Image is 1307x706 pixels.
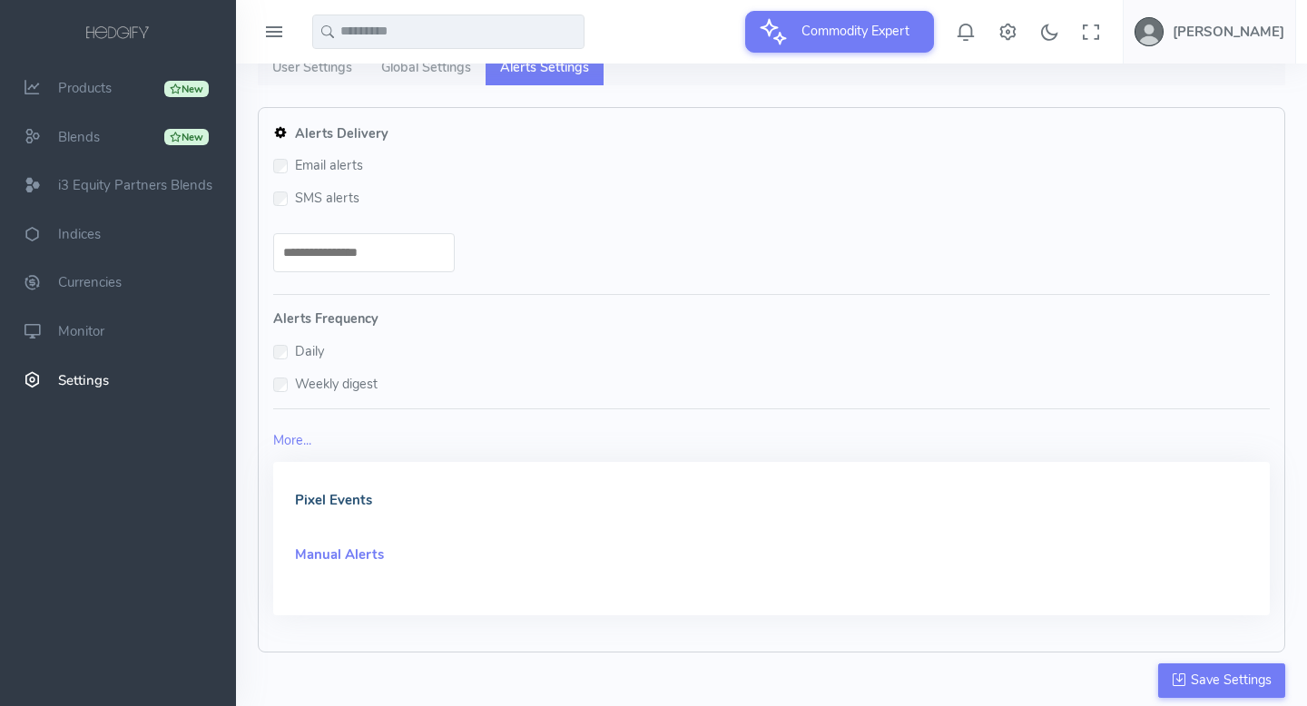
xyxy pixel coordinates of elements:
[381,58,471,78] span: Global Settings
[295,493,1248,507] a: Pixel Events
[1158,663,1285,698] button: Save Settings
[295,375,378,395] span: Weekly digest
[164,81,209,97] div: New
[295,156,363,176] span: Email alerts
[58,128,100,146] span: Blends
[295,342,324,362] span: Daily
[745,22,934,40] a: Commodity Expert
[58,225,101,243] span: Indices
[295,189,359,209] span: SMS alerts
[58,371,109,389] span: Settings
[295,547,1248,562] a: Manual Alerts
[273,431,311,449] a: More...
[745,11,934,53] button: Commodity Expert
[791,11,920,51] span: Commodity Expert
[58,176,212,194] span: i3 Equity Partners Blends
[58,79,112,97] span: Products
[273,309,378,328] strong: Alerts Frequency
[272,58,352,78] span: User Settings
[83,24,153,44] img: logo
[295,124,388,142] strong: Alerts Delivery
[500,58,589,78] span: Alerts Settings
[164,129,209,145] div: New
[1173,25,1284,39] h5: [PERSON_NAME]
[1135,17,1164,46] img: user-image
[58,273,122,291] span: Currencies
[58,322,104,340] span: Monitor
